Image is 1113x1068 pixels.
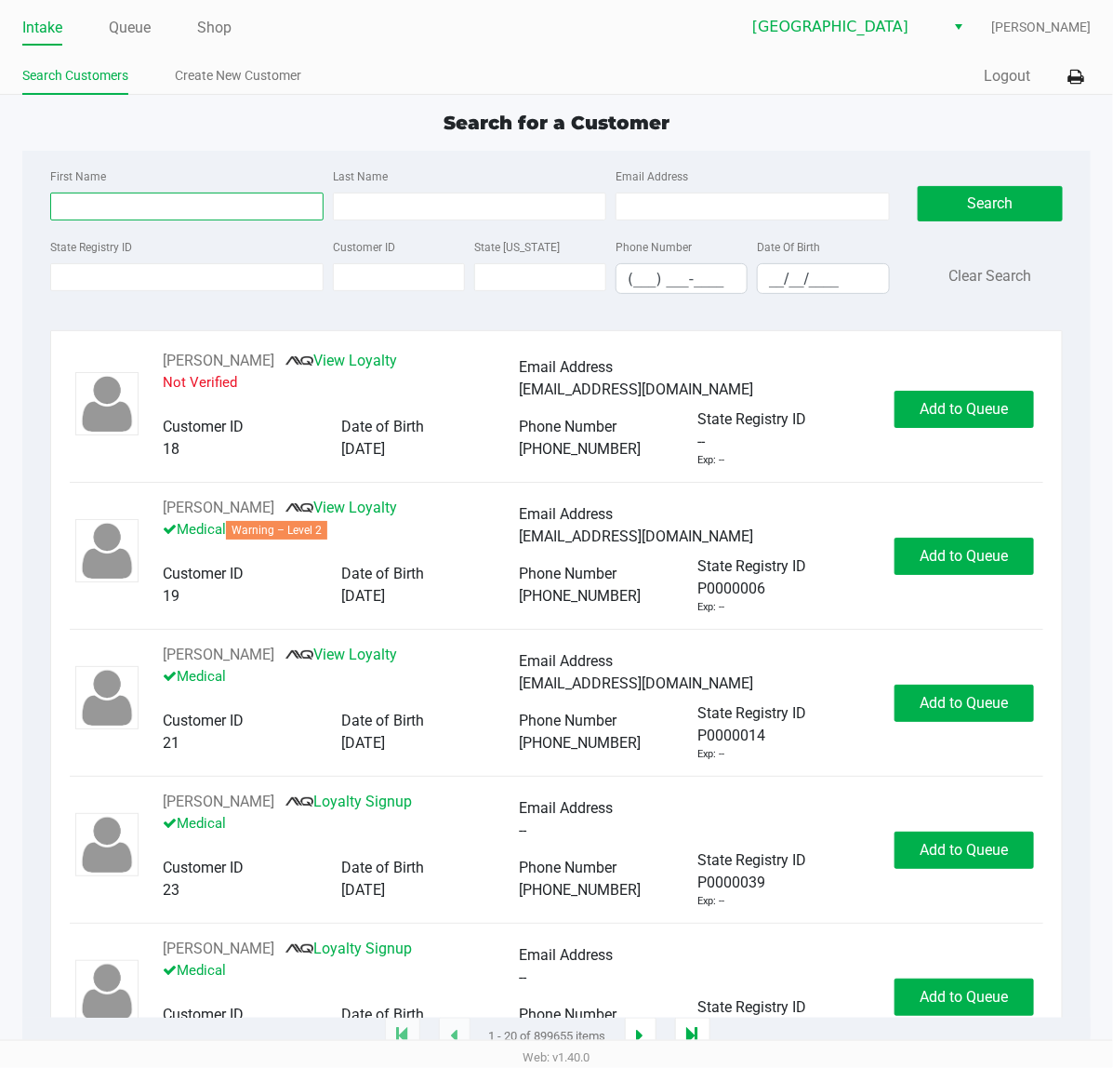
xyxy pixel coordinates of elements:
[109,15,151,41] a: Queue
[163,881,179,899] span: 23
[22,15,62,41] a: Intake
[175,64,301,87] a: Create New Customer
[50,239,132,256] label: State Registry ID
[520,505,614,523] span: Email Address
[625,1018,656,1055] app-submit-button: Next
[894,391,1034,428] button: Add to Queue
[341,565,424,582] span: Date of Birth
[520,734,642,752] span: [PHONE_NUMBER]
[757,239,820,256] label: Date Of Birth
[697,872,765,894] span: P0000039
[991,18,1091,37] span: [PERSON_NAME]
[616,239,692,256] label: Phone Number
[697,747,724,763] div: Exp: --
[520,674,754,692] span: [EMAIL_ADDRESS][DOMAIN_NAME]
[520,440,642,458] span: [PHONE_NUMBER]
[520,527,754,545] span: [EMAIL_ADDRESS][DOMAIN_NAME]
[474,239,560,256] label: State [US_STATE]
[22,64,128,87] a: Search Customers
[226,521,327,540] span: Warning – Level 2
[333,239,395,256] label: Customer ID
[163,350,274,372] button: See customer info
[520,712,617,729] span: Phone Number
[752,16,934,38] span: [GEOGRAPHIC_DATA]
[163,960,520,981] p: Medical
[520,881,642,899] span: [PHONE_NUMBER]
[285,352,397,369] a: View Loyalty
[520,821,527,839] span: --
[341,859,424,876] span: Date of Birth
[341,440,385,458] span: [DATE]
[520,652,614,670] span: Email Address
[50,168,106,185] label: First Name
[523,1050,590,1064] span: Web: v1.40.0
[616,168,688,185] label: Email Address
[520,968,527,986] span: --
[163,813,520,834] p: Medical
[163,497,274,519] button: See customer info
[163,791,274,813] button: See customer info
[697,998,806,1016] span: State Registry ID
[163,859,244,876] span: Customer ID
[520,946,614,964] span: Email Address
[163,519,520,541] p: Medical
[697,851,806,869] span: State Registry ID
[675,1018,710,1055] app-submit-button: Move to last page
[489,1027,606,1046] span: 1 - 20 of 899655 items
[163,712,244,729] span: Customer ID
[285,793,412,810] a: Loyalty Signup
[697,557,806,575] span: State Registry ID
[520,380,754,398] span: [EMAIL_ADDRESS][DOMAIN_NAME]
[163,644,274,666] button: See customer info
[894,685,1034,722] button: Add to Queue
[520,587,642,605] span: [PHONE_NUMBER]
[697,410,806,428] span: State Registry ID
[520,859,617,876] span: Phone Number
[520,1006,617,1023] span: Phone Number
[918,186,1064,221] button: Search
[616,264,747,293] input: Format: (999) 999-9999
[439,1018,470,1055] app-submit-button: Previous
[285,646,397,663] a: View Loyalty
[163,440,179,458] span: 18
[385,1018,420,1055] app-submit-button: Move to first page
[520,418,617,435] span: Phone Number
[921,400,1009,418] span: Add to Queue
[921,547,1009,565] span: Add to Queue
[341,587,385,605] span: [DATE]
[921,841,1009,859] span: Add to Queue
[697,453,724,469] div: Exp: --
[163,666,520,688] p: Medical
[921,694,1009,712] span: Add to Queue
[894,538,1034,575] button: Add to Queue
[520,799,614,817] span: Email Address
[697,894,724,910] div: Exp: --
[163,1006,244,1023] span: Customer ID
[697,578,765,600] span: P0000006
[163,587,179,605] span: 19
[341,734,385,752] span: [DATE]
[520,358,614,376] span: Email Address
[285,940,412,957] a: Loyalty Signup
[163,418,244,435] span: Customer ID
[197,15,232,41] a: Shop
[333,168,388,185] label: Last Name
[697,431,705,453] span: --
[697,704,806,722] span: State Registry ID
[757,263,889,294] kendo-maskedtextbox: Format: MM/DD/YYYY
[341,418,424,435] span: Date of Birth
[894,832,1034,869] button: Add to Queue
[945,10,972,44] button: Select
[616,263,748,294] kendo-maskedtextbox: Format: (999) 999-9999
[285,499,397,516] a: View Loyalty
[341,712,424,729] span: Date of Birth
[697,600,724,616] div: Exp: --
[697,725,765,747] span: P0000014
[894,979,1034,1016] button: Add to Queue
[444,112,669,134] span: Search for a Customer
[520,565,617,582] span: Phone Number
[163,734,179,752] span: 21
[758,264,888,293] input: Format: MM/DD/YYYY
[163,372,520,394] p: Not Verified
[163,938,274,960] button: See customer info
